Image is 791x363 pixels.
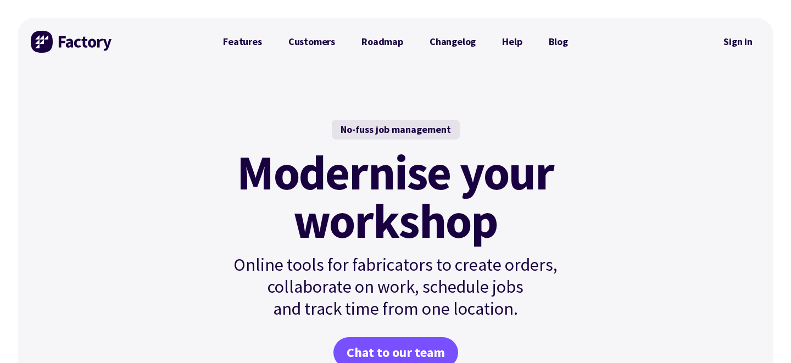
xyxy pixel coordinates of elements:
div: No-fuss job management [332,120,460,139]
iframe: Chat Widget [736,310,791,363]
a: Roadmap [348,31,416,53]
a: Sign in [716,29,760,54]
mark: Modernise your workshop [237,148,554,245]
p: Online tools for fabricators to create orders, collaborate on work, schedule jobs and track time ... [210,254,581,320]
a: Blog [536,31,581,53]
a: Changelog [416,31,489,53]
nav: Secondary Navigation [716,29,760,54]
a: Customers [275,31,348,53]
a: Help [489,31,535,53]
img: Factory [31,31,113,53]
a: Features [210,31,275,53]
nav: Primary Navigation [210,31,581,53]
